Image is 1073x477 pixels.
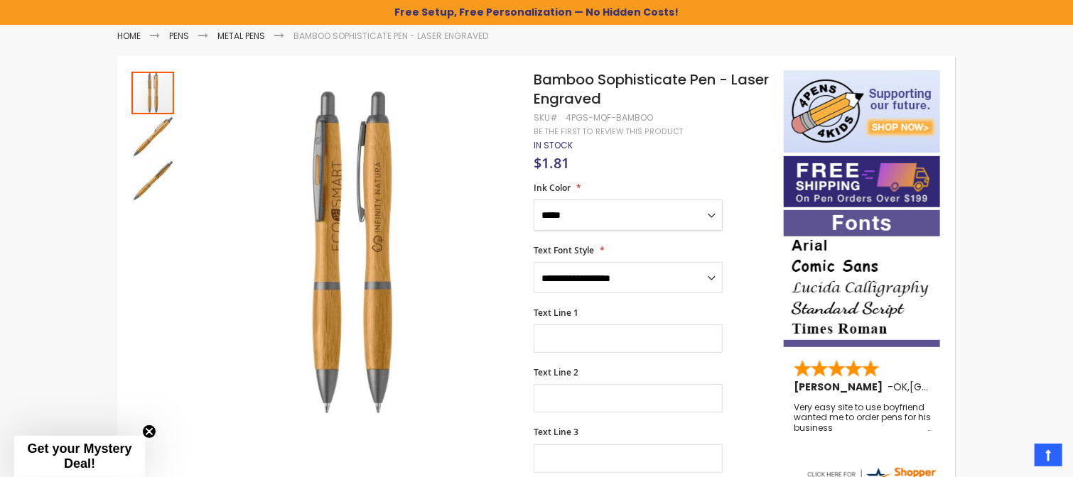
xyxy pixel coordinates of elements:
[142,424,156,439] button: Close teaser
[190,91,514,415] img: Bamboo Sophisticate Pen - Laser Engraved
[534,126,683,137] a: Be the first to review this product
[217,30,265,42] a: Metal Pens
[14,436,145,477] div: Get your Mystery Deal!Close teaser
[534,70,769,109] span: Bamboo Sophisticate Pen - Laser Engraved
[1035,444,1062,466] a: Top
[169,30,189,42] a: Pens
[794,402,932,433] div: Very easy site to use boyfriend wanted me to order pens for his business
[784,156,940,207] img: Free shipping on orders over $199
[117,30,141,42] a: Home
[293,31,488,42] li: Bamboo Sophisticate Pen - Laser Engraved
[534,153,569,172] span: $1.81
[131,160,174,202] img: Bamboo Sophisticate Pen - Laser Engraved
[888,380,1014,394] span: - ,
[794,380,888,394] span: [PERSON_NAME]
[534,111,560,124] strong: SKU
[534,140,573,151] div: Availability
[131,116,174,158] img: Bamboo Sophisticate Pen - Laser Engraved
[910,380,1014,394] span: [GEOGRAPHIC_DATA]
[131,158,174,202] div: Bamboo Sophisticate Pen - Laser Engraved
[566,112,653,124] div: 4PGS-MQF-BAMBOO
[534,182,571,194] span: Ink Color
[784,70,940,153] img: 4pens 4 kids
[784,210,940,347] img: font-personalization-examples
[27,442,131,471] span: Get your Mystery Deal!
[131,70,176,114] div: Bamboo Sophisticate Pen - Laser Engraved
[131,114,176,158] div: Bamboo Sophisticate Pen - Laser Engraved
[534,307,578,319] span: Text Line 1
[534,139,573,151] span: In stock
[534,244,594,256] span: Text Font Style
[534,426,578,438] span: Text Line 3
[893,380,907,394] span: OK
[534,366,578,378] span: Text Line 2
